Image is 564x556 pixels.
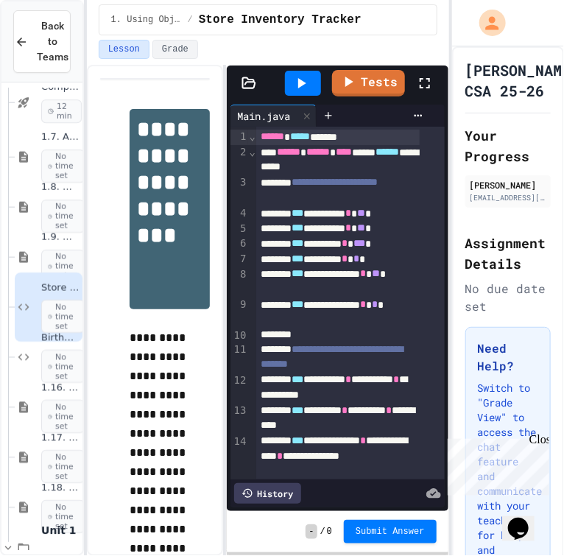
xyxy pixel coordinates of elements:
[465,233,551,274] h2: Assignment Details
[465,125,551,166] h2: Your Progress
[188,14,193,26] span: /
[230,373,249,404] div: 12
[442,433,549,496] iframe: chat widget
[41,381,80,394] span: 1.16. Unit Summary 1a (1.1-1.6)
[356,526,425,538] span: Submit Answer
[470,192,546,203] div: [EMAIL_ADDRESS][DOMAIN_NAME]
[152,40,198,59] button: Grade
[327,526,332,538] span: 0
[41,149,85,183] span: No time set
[111,14,182,26] span: 1. Using Objects and Methods
[230,434,249,479] div: 14
[41,99,82,123] span: 12 min
[230,298,249,328] div: 9
[230,236,249,252] div: 6
[464,6,510,40] div: My Account
[320,526,325,538] span: /
[332,70,405,96] a: Tests
[41,281,80,294] span: Store Inventory Tracker
[230,175,249,206] div: 3
[306,524,317,539] span: -
[41,432,80,444] span: 1.17. Mixed Up Code Practice 1.1-1.6
[502,497,549,541] iframe: chat widget
[248,130,255,142] span: Fold line
[230,145,249,176] div: 2
[41,500,85,534] span: No time set
[41,131,80,144] span: 1.7. APIs and Libraries
[230,108,298,124] div: Main.java
[230,252,249,267] div: 7
[230,328,249,343] div: 10
[13,10,71,73] button: Back to Teams
[41,400,85,434] span: No time set
[41,450,85,484] span: No time set
[199,11,362,29] span: Store Inventory Tracker
[230,404,249,434] div: 13
[41,250,85,284] span: No time set
[41,181,80,194] span: 1.8. Documentation with Comments and Preconditions
[41,482,80,494] span: 1.18. Write Code Practice 1.1-1.6
[41,524,80,537] span: Unit 1
[230,222,249,237] div: 5
[37,18,68,65] span: Back to Teams
[230,206,249,222] div: 4
[230,342,249,373] div: 11
[41,350,85,384] span: No time set
[230,105,317,127] div: Main.java
[230,267,249,298] div: 8
[6,6,102,94] div: Chat with us now!Close
[41,200,85,233] span: No time set
[41,300,85,334] span: No time set
[465,280,551,315] div: No due date set
[41,231,80,244] span: 1.9. Method Signatures
[478,339,538,375] h3: Need Help?
[234,483,301,504] div: History
[230,130,249,145] div: 1
[99,40,149,59] button: Lesson
[344,520,437,543] button: Submit Answer
[41,331,80,344] span: Birthday Gift Planner
[470,178,546,191] div: [PERSON_NAME]
[248,146,255,158] span: Fold line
